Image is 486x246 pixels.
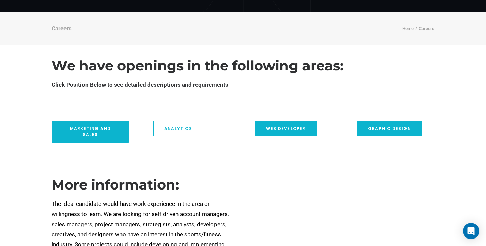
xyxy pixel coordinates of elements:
[52,24,72,32] div: Careers
[52,81,228,88] strong: Click Position Below to see detailed descriptions and requirements
[414,25,434,33] li: Careers
[402,26,414,31] a: Home
[52,121,129,143] a: Marketing and Sales
[52,57,343,74] strong: We have openings in the following areas:
[357,121,422,136] a: Graphic Design
[463,223,479,239] div: Open Intercom Messenger
[52,176,179,193] strong: More information:
[153,121,203,136] a: Analytics
[255,121,317,136] a: Web Developer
